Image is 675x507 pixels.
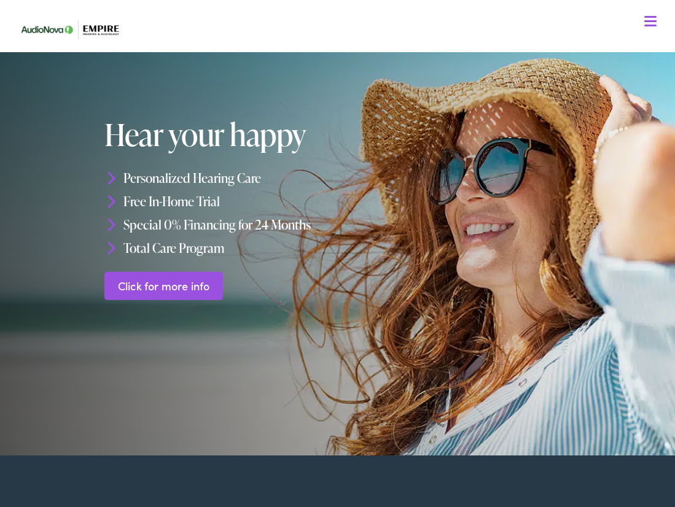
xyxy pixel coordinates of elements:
li: Special 0% Financing for 24 Months [104,213,442,236]
a: What We Offer [23,49,661,87]
a: Click for more info [104,271,223,300]
h1: Hear your happy [104,117,442,151]
li: Total Care Program [104,236,442,259]
li: Free In-Home Trial [104,190,442,213]
li: Personalized Hearing Care [104,166,442,190]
